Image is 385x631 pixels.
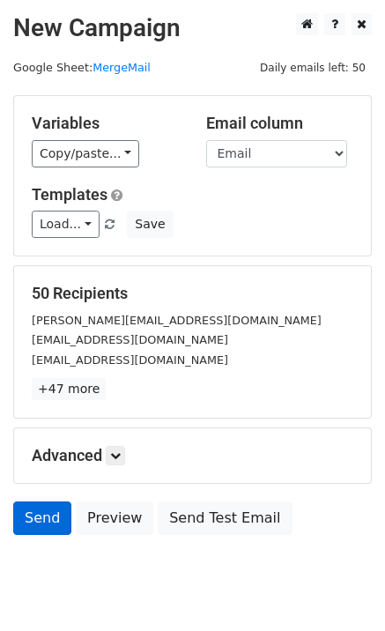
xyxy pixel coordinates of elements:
[32,314,322,327] small: [PERSON_NAME][EMAIL_ADDRESS][DOMAIN_NAME]
[76,501,153,535] a: Preview
[127,211,173,238] button: Save
[32,114,180,133] h5: Variables
[254,58,372,78] span: Daily emails left: 50
[32,284,353,303] h5: 50 Recipients
[206,114,354,133] h5: Email column
[297,546,385,631] iframe: Chat Widget
[93,61,151,74] a: MergeMail
[158,501,292,535] a: Send Test Email
[32,378,106,400] a: +47 more
[32,353,228,367] small: [EMAIL_ADDRESS][DOMAIN_NAME]
[13,13,372,43] h2: New Campaign
[32,446,353,465] h5: Advanced
[32,185,107,204] a: Templates
[32,140,139,167] a: Copy/paste...
[13,61,151,74] small: Google Sheet:
[254,61,372,74] a: Daily emails left: 50
[32,333,228,346] small: [EMAIL_ADDRESS][DOMAIN_NAME]
[32,211,100,238] a: Load...
[13,501,71,535] a: Send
